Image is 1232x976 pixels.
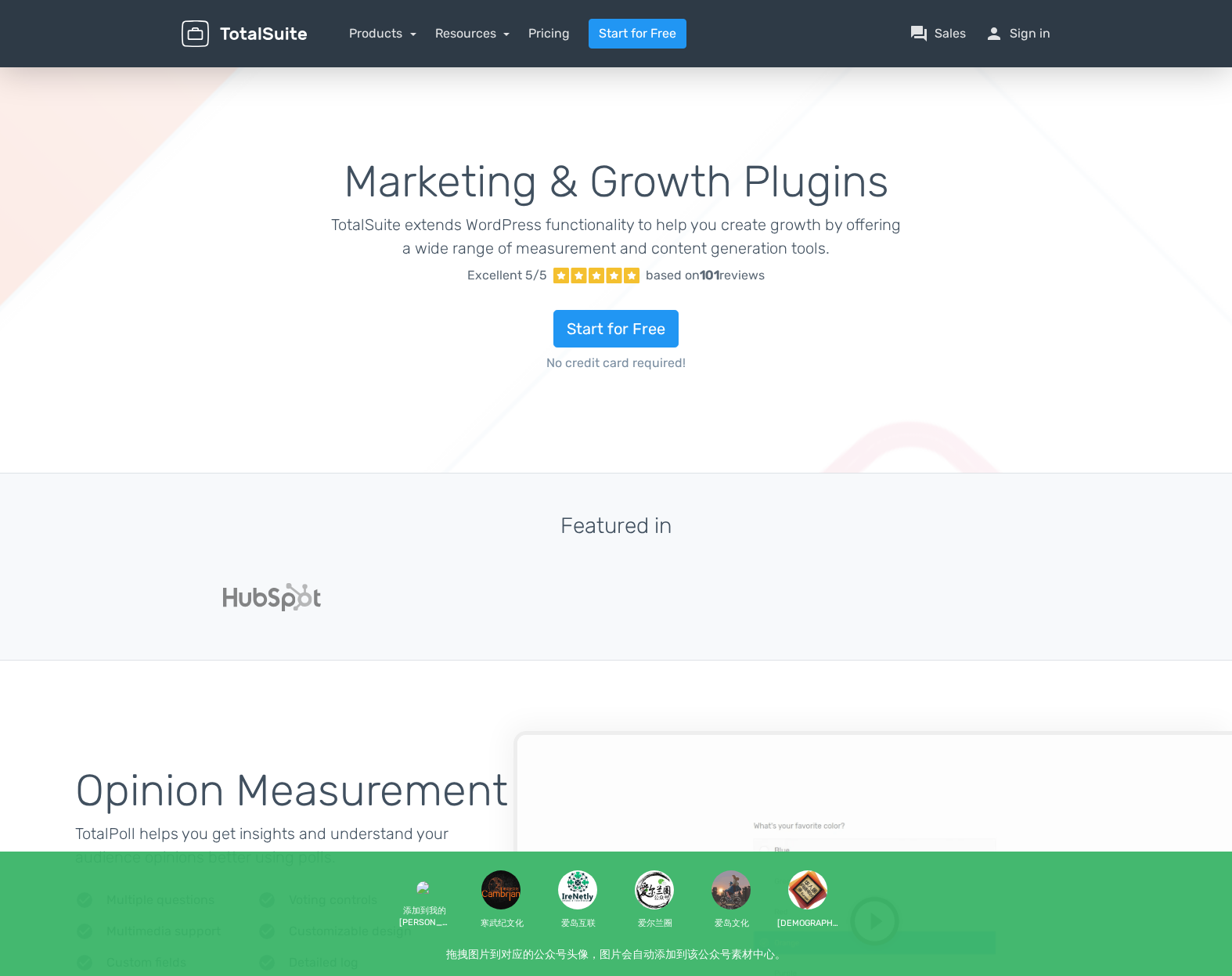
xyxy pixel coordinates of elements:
[75,822,513,869] p: TotalPoll helps you get insights and understand your audience opinions better using polls.
[223,583,321,611] img: Hubspot
[331,158,902,207] h1: Marketing & Growth Plugins
[182,514,1050,538] h3: Featured in
[75,767,513,816] h2: Opinion Measurement
[910,24,966,43] a: question_answerSales
[589,19,686,49] a: Start for Free
[331,354,902,373] span: No credit card required!
[331,213,902,260] p: TotalSuite extends WordPress functionality to help you create growth by offering a wide range of ...
[182,20,307,48] img: TotalSuite for WordPress
[910,24,928,43] span: question_answer
[700,268,719,283] strong: 101
[528,24,570,43] a: Pricing
[985,24,1050,43] a: personSign in
[349,26,416,41] a: Products
[331,260,902,291] a: Excellent 5/5 based on101reviews
[553,310,679,348] a: Start for Free
[435,26,510,41] a: Resources
[985,24,1003,43] span: person
[646,266,765,285] div: based on reviews
[467,266,547,285] span: Excellent 5/5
